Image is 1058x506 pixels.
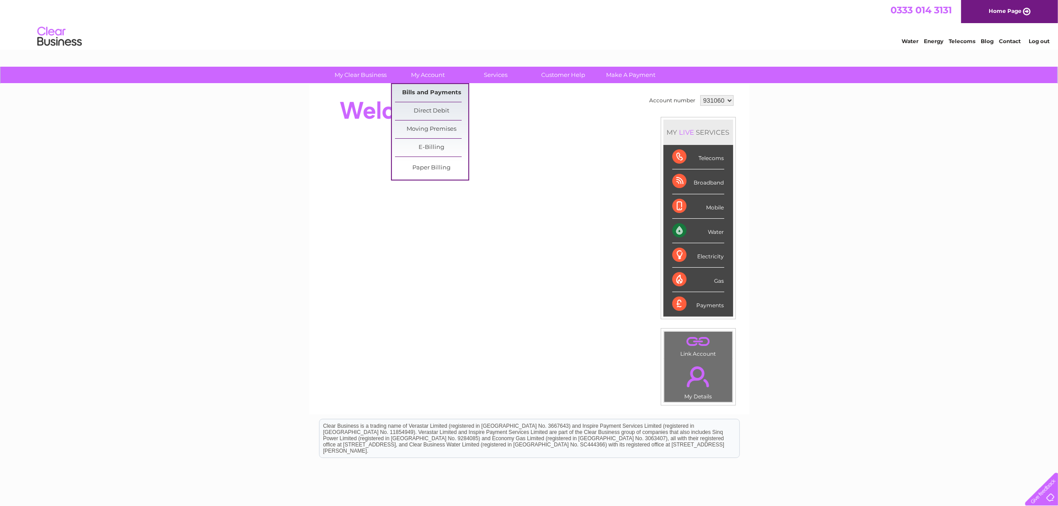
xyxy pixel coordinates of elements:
div: Broadband [672,169,724,194]
a: My Account [391,67,465,83]
a: Direct Debit [395,102,468,120]
a: Energy [924,38,943,44]
a: Bills and Payments [395,84,468,102]
div: LIVE [678,128,696,137]
a: Customer Help [527,67,600,83]
div: Mobile [672,194,724,219]
div: Payments [672,292,724,316]
a: Telecoms [949,38,975,44]
td: My Details [664,359,733,402]
a: Moving Premises [395,120,468,138]
img: logo.png [37,23,82,50]
a: 0333 014 3131 [890,4,952,16]
a: Services [459,67,532,83]
div: Clear Business is a trading name of Verastar Limited (registered in [GEOGRAPHIC_DATA] No. 3667643... [319,5,739,43]
div: MY SERVICES [663,120,733,145]
div: Electricity [672,243,724,268]
div: Water [672,219,724,243]
a: Blog [981,38,994,44]
a: . [667,361,730,392]
td: Link Account [664,331,733,359]
a: E-Billing [395,139,468,157]
a: Contact [999,38,1021,44]
a: Log out [1029,38,1050,44]
a: My Clear Business [324,67,397,83]
div: Gas [672,268,724,292]
a: Make A Payment [594,67,667,83]
a: Water [902,38,918,44]
a: . [667,334,730,349]
td: Account number [647,93,698,108]
div: Telecoms [672,145,724,169]
a: Paper Billing [395,159,468,177]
